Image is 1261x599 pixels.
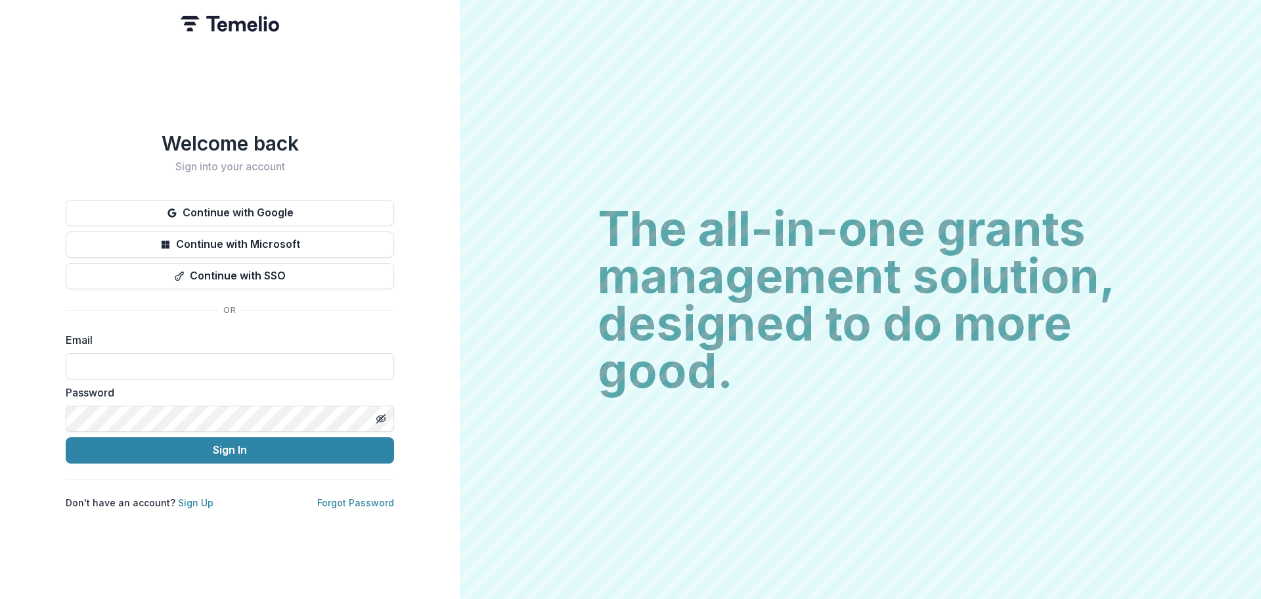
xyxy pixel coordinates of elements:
button: Toggle password visibility [370,408,391,429]
button: Continue with SSO [66,263,394,289]
label: Password [66,385,386,400]
a: Forgot Password [317,497,394,508]
button: Continue with Microsoft [66,231,394,258]
label: Email [66,332,386,348]
a: Sign Up [178,497,213,508]
p: Don't have an account? [66,496,213,510]
h1: Welcome back [66,132,394,155]
button: Sign In [66,437,394,464]
h2: Sign into your account [66,160,394,173]
button: Continue with Google [66,200,394,226]
img: Temelio [181,16,279,32]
